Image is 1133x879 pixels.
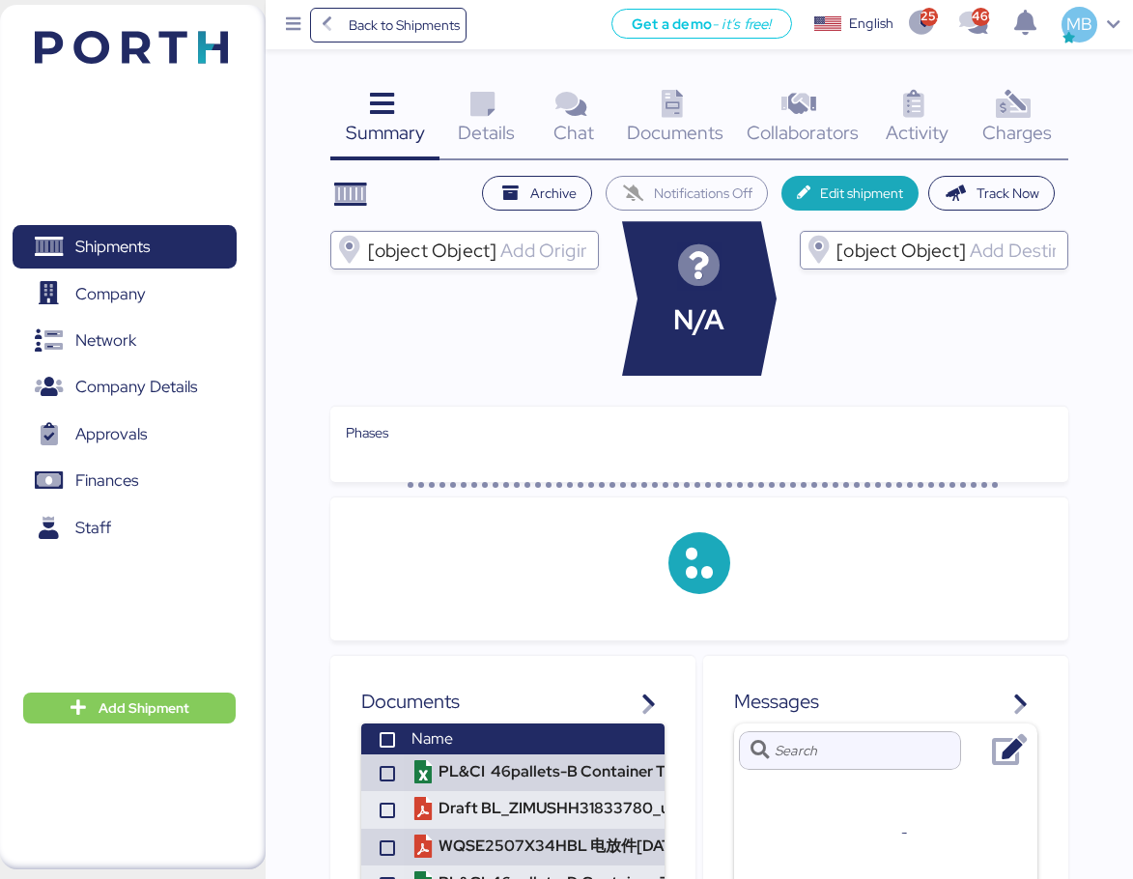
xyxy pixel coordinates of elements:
[849,14,893,34] div: English
[886,120,949,145] span: Activity
[75,233,150,261] span: Shipments
[530,182,577,205] span: Archive
[404,754,911,791] td: PL&CI 46pallets-B Container TLLU4591124-update.xl
[482,176,592,211] button: Archive
[553,120,594,145] span: Chat
[277,9,310,42] button: Menu
[13,506,237,551] a: Staff
[982,120,1052,145] span: Charges
[23,693,236,723] button: Add Shipment
[673,299,724,341] span: N/A
[977,182,1039,205] span: Track Now
[346,120,425,145] span: Summary
[928,176,1055,211] button: Track Now
[346,422,1052,443] div: Phases
[734,687,1037,716] div: Messages
[411,728,453,749] span: Name
[458,120,515,145] span: Details
[75,467,138,495] span: Finances
[820,182,903,205] span: Edit shipment
[404,791,911,828] td: Draft BL_ZIMUSHH31833780_unfrt(1).pdf
[99,696,189,720] span: Add Shipment
[775,731,949,770] input: Search
[966,239,1060,262] input: [object Object]
[496,239,590,262] input: [object Object]
[13,365,237,410] a: Company Details
[606,176,768,211] button: Notifications Off
[654,182,752,205] span: Notifications Off
[747,120,859,145] span: Collaborators
[310,8,467,43] a: Back to Shipments
[75,420,147,448] span: Approvals
[361,687,665,716] div: Documents
[404,829,911,865] td: WQSE2507X34HBL 电放件[DATE].pdf
[368,241,497,259] span: [object Object]
[75,373,197,401] span: Company Details
[781,176,920,211] button: Edit shipment
[13,412,237,457] a: Approvals
[349,14,460,37] span: Back to Shipments
[13,459,237,503] a: Finances
[13,319,237,363] a: Network
[1066,12,1092,37] span: MB
[75,280,146,308] span: Company
[75,326,136,354] span: Network
[13,225,237,269] a: Shipments
[627,120,723,145] span: Documents
[836,241,966,259] span: [object Object]
[13,271,237,316] a: Company
[75,514,111,542] span: Staff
